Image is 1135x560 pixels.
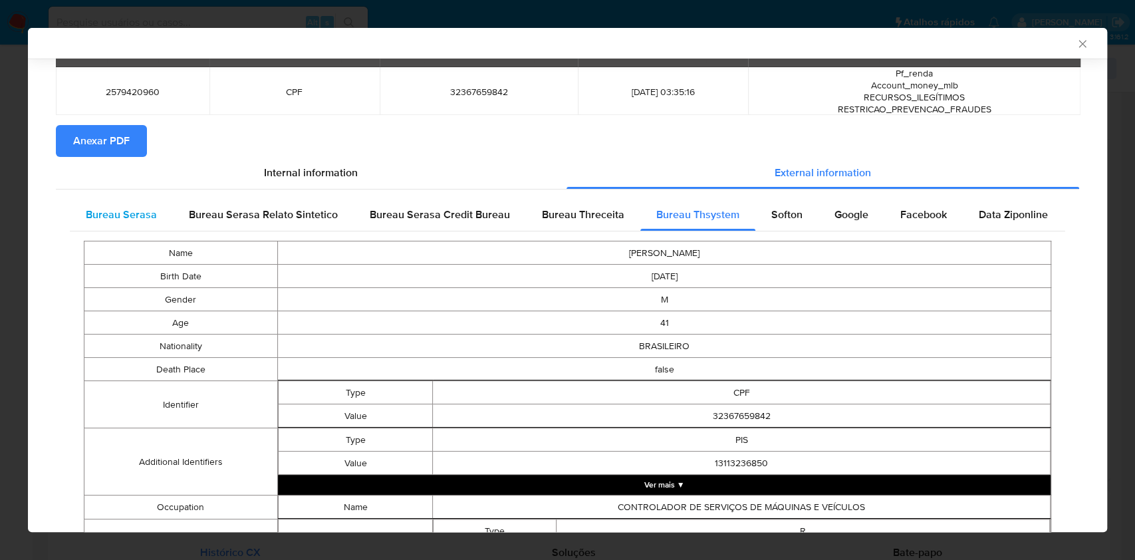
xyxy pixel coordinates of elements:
span: Bureau Serasa Credit Bureau [370,207,510,222]
td: [PERSON_NAME] [277,241,1051,265]
td: Identifier [84,381,278,428]
td: Gender [84,288,278,311]
div: Detailed external info [70,199,1065,231]
td: Age [84,311,278,335]
div: Detailed info [56,157,1079,189]
td: Name [84,241,278,265]
td: 41 [277,311,1051,335]
span: Internal information [264,165,358,180]
td: Death Place [84,358,278,381]
td: false [277,358,1051,381]
td: CPF [433,381,1051,404]
td: Type [278,428,432,452]
span: Softon [771,207,803,222]
td: Type [278,381,432,404]
td: Birth Date [84,265,278,288]
span: Anexar PDF [73,126,130,156]
button: Expand array [278,475,1051,495]
span: Facebook [900,207,947,222]
span: CPF [225,86,364,98]
span: RESTRICAO_PREVENCAO_FRAUDES [837,102,991,116]
button: Fechar a janela [1076,37,1088,49]
td: Nationality [84,335,278,358]
span: Account_money_mlb [870,78,957,92]
span: Google [834,207,868,222]
span: RECURSOS_ILEGÍTIMOS [864,90,965,104]
td: Type [434,519,557,543]
span: Pf_renda [896,67,933,80]
td: 13113236850 [433,452,1051,475]
span: Bureau Threceita [542,207,624,222]
span: Bureau Serasa [86,207,157,222]
span: 32367659842 [396,86,563,98]
td: [DATE] [277,265,1051,288]
td: CONTROLADOR DE SERVIÇOS DE MÁQUINAS E VEÍCULOS [433,495,1051,519]
td: Value [278,404,432,428]
td: Value [278,452,432,475]
span: Data Ziponline [979,207,1048,222]
span: [DATE] 03:35:16 [594,86,732,98]
td: M [277,288,1051,311]
span: 2579420960 [72,86,193,98]
td: Name [278,495,432,519]
td: R [557,519,1050,543]
button: Anexar PDF [56,125,147,157]
td: PIS [433,428,1051,452]
td: Occupation [84,495,278,519]
span: External information [775,165,871,180]
td: Additional Identifiers [84,428,278,495]
span: Bureau Serasa Relato Sintetico [189,207,338,222]
td: BRASILEIRO [277,335,1051,358]
div: closure-recommendation-modal [28,28,1107,532]
td: 32367659842 [433,404,1051,428]
span: Bureau Thsystem [656,207,739,222]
